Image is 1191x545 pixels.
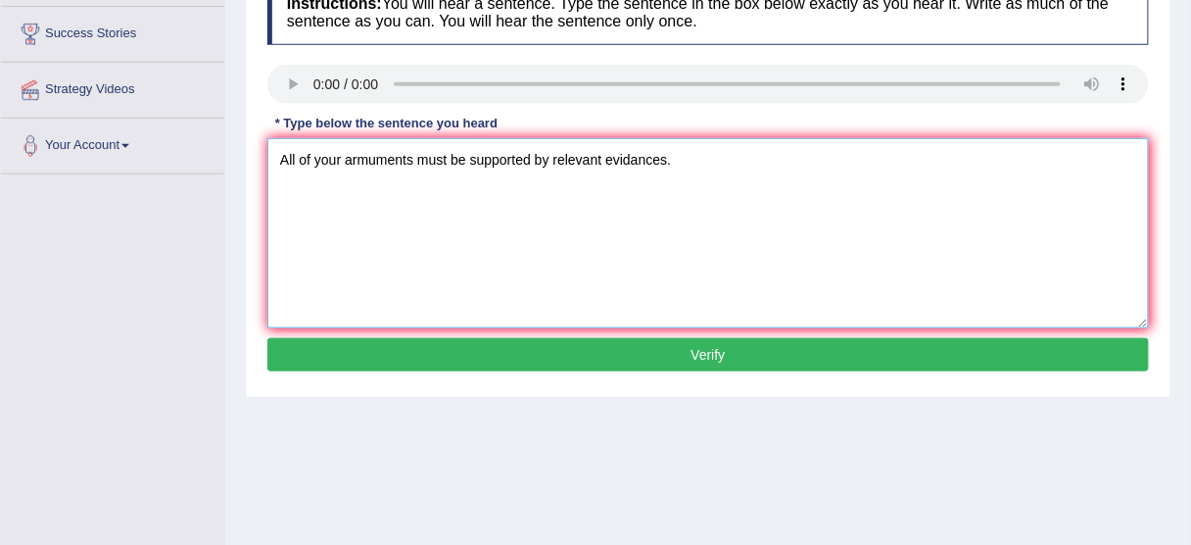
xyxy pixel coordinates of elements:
[1,7,224,56] a: Success Stories
[267,114,505,132] div: * Type below the sentence you heard
[267,338,1149,372] button: Verify
[1,63,224,112] a: Strategy Videos
[1,119,224,168] a: Your Account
